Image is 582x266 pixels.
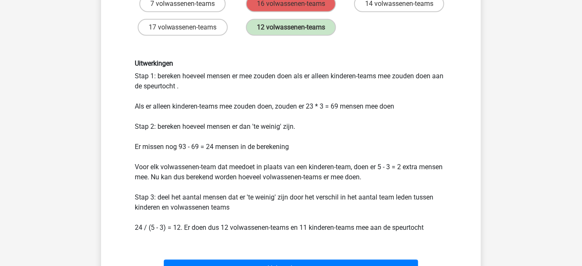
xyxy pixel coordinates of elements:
label: 17 volwassenen-teams [138,19,228,36]
h6: Uitwerkingen [135,59,447,67]
label: 12 volwassenen-teams [246,19,336,36]
div: Stap 1: bereken hoeveel mensen er mee zouden doen als er alleen kinderen-teams mee zouden doen aa... [128,59,454,232]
